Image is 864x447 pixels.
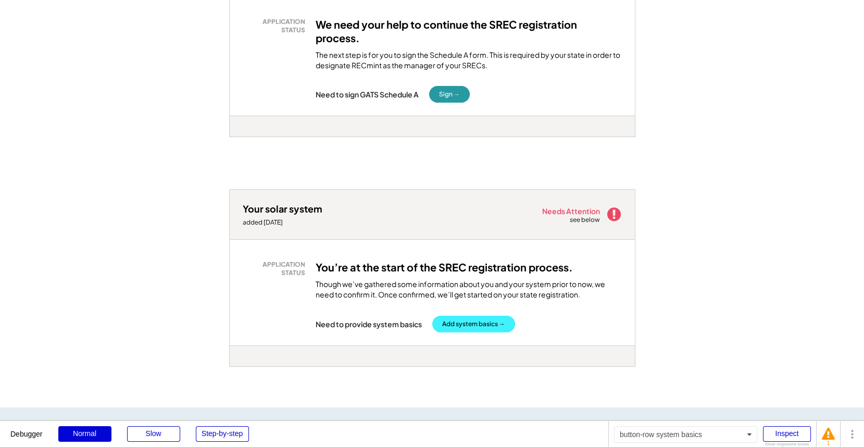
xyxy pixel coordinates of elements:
button: Add system basics → [432,316,515,332]
div: Show responsive boxes [763,442,811,446]
div: 1 [822,441,835,446]
div: added [DATE] [243,218,347,227]
div: Need to provide system basics [316,319,422,329]
div: Though we’ve gathered some information about you and your system prior to now, we need to confirm... [316,279,622,300]
div: Need to sign GATS Schedule A [316,90,419,99]
div: Normal [58,426,111,442]
div: Debugger [10,421,43,438]
button: Sign → [429,86,470,103]
div: Needs Attention [542,207,601,215]
div: see below [570,216,601,225]
div: Your solar system [243,203,322,215]
div: phxehttx - VA Distributed [229,137,265,141]
div: gmanynop - [229,367,246,371]
div: Inspect [763,426,811,442]
div: The next step is for you to sign the Schedule A form. This is required by your state in order to ... [316,50,622,70]
div: button-row system basics [614,426,757,443]
h3: We need your help to continue the SREC registration process. [316,18,622,45]
h3: You’re at the start of the SREC registration process. [316,260,573,274]
div: APPLICATION STATUS [248,18,305,34]
div: APPLICATION STATUS [248,260,305,277]
div: Step-by-step [196,426,249,442]
div: Slow [127,426,180,442]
